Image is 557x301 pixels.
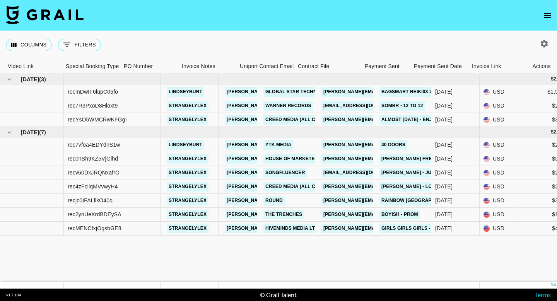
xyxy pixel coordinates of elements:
[167,87,204,97] a: lindseyburt
[225,154,351,164] a: [PERSON_NAME][EMAIL_ADDRESS][DOMAIN_NAME]
[68,210,121,218] div: rec2ynUeXrdBDEySA
[435,141,453,149] div: Sep '25
[435,155,453,162] div: Sep '25
[435,197,453,204] div: Sep '25
[414,59,462,74] div: Payment Sent Date
[66,59,119,74] div: Special Booking Type
[167,210,208,219] a: strangelylex
[468,59,526,74] div: Invoice Link
[225,87,351,97] a: [PERSON_NAME][EMAIL_ADDRESS][DOMAIN_NAME]
[68,155,118,162] div: rec0hSh9KZ5VjGlhd
[240,59,294,74] div: Uniport Contact Email
[321,101,408,111] a: [EMAIL_ADDRESS][DOMAIN_NAME]
[39,128,46,136] span: ( 7 )
[4,127,15,138] button: hide children
[263,182,344,192] a: Creed Media (All Campaigns)
[167,140,204,150] a: lindseyburt
[435,116,453,123] div: Aug '25
[124,59,153,74] div: PO Number
[379,115,464,125] a: Almost [DATE] - Enjoy the Ride
[263,140,293,150] a: YTK Media
[551,282,554,288] div: $
[68,183,118,190] div: rec4zFcilqMVvwyH4
[225,224,351,233] a: [PERSON_NAME][EMAIL_ADDRESS][DOMAIN_NAME]
[225,101,351,111] a: [PERSON_NAME][EMAIL_ADDRESS][DOMAIN_NAME]
[379,224,473,233] a: Girls Girls Girls - [PERSON_NAME]
[263,196,285,205] a: Round
[321,224,448,233] a: [PERSON_NAME][EMAIL_ADDRESS][DOMAIN_NAME]
[321,168,408,178] a: [EMAIL_ADDRESS][DOMAIN_NAME]
[225,115,351,125] a: [PERSON_NAME][EMAIL_ADDRESS][DOMAIN_NAME]
[480,180,518,194] div: USD
[6,292,21,298] div: v 1.7.104
[321,196,448,205] a: [PERSON_NAME][EMAIL_ADDRESS][DOMAIN_NAME]
[68,116,127,123] div: recYsO5WMCRwKFGgI
[294,59,352,74] div: Contract File
[435,210,453,218] div: Sep '25
[21,128,39,136] span: [DATE]
[225,210,351,219] a: [PERSON_NAME][EMAIL_ADDRESS][DOMAIN_NAME]
[480,85,518,99] div: USD
[260,291,297,299] div: © Grail Talent
[379,154,443,164] a: [PERSON_NAME] FREELY
[410,59,468,74] div: Payment Sent Date
[68,88,118,96] div: recmDwIF6lupC05fo
[321,154,448,164] a: [PERSON_NAME][EMAIL_ADDRESS][DOMAIN_NAME]
[298,59,329,74] div: Contract File
[68,224,121,232] div: recMENCfxjOgsbGE8
[62,59,120,74] div: Special Booking Type
[551,129,554,135] div: $
[480,222,518,236] div: USD
[167,224,208,233] a: strangelylex
[472,59,501,74] div: Invoice Link
[480,99,518,113] div: USD
[263,168,307,178] a: Songfluencer
[6,39,52,51] button: Select columns
[182,59,215,74] div: Invoice Notes
[480,138,518,152] div: USD
[236,59,294,74] div: Uniport Contact Email
[120,59,178,74] div: PO Number
[435,102,453,109] div: Aug '25
[379,182,480,192] a: [PERSON_NAME] - Lost (The Kid Laroi)
[365,59,400,74] div: Payment Sent
[68,102,118,109] div: rec7R3PxoD8Hloxt9
[167,182,208,192] a: strangelylex
[480,152,518,166] div: USD
[167,154,208,164] a: strangelylex
[167,115,208,125] a: strangelylex
[526,59,557,74] div: Actions
[68,141,120,149] div: rec7vfoa4EDYdnS1w
[225,196,351,205] a: [PERSON_NAME][EMAIL_ADDRESS][DOMAIN_NAME]
[321,115,448,125] a: [PERSON_NAME][EMAIL_ADDRESS][DOMAIN_NAME]
[263,101,313,111] a: Warner Records
[379,210,420,219] a: Boyish - Prom
[321,140,448,150] a: [PERSON_NAME][EMAIL_ADDRESS][DOMAIN_NAME]
[535,291,551,298] a: Terms
[533,59,551,74] div: Actions
[551,76,554,82] div: $
[435,169,453,176] div: Sep '25
[21,75,39,83] span: [DATE]
[263,87,367,97] a: GLOBAL STAR Technology Canada LTD
[167,196,208,205] a: strangelylex
[4,74,15,85] button: hide children
[225,140,351,150] a: [PERSON_NAME][EMAIL_ADDRESS][DOMAIN_NAME]
[6,5,84,24] img: Grail Talent
[435,183,453,190] div: Sep '25
[263,115,344,125] a: Creed Media (All Campaigns)
[68,169,120,176] div: recv60DxJRQNxafrO
[540,8,555,23] button: open drawer
[480,113,518,127] div: USD
[321,182,448,192] a: [PERSON_NAME][EMAIL_ADDRESS][DOMAIN_NAME]
[4,59,62,74] div: Video Link
[39,75,46,83] span: ( 3 )
[480,208,518,222] div: USD
[167,101,208,111] a: strangelylex
[379,140,407,150] a: 40 Doors
[8,59,34,74] div: Video Link
[435,224,453,232] div: Sep '25
[379,196,458,205] a: Rainbow [GEOGRAPHIC_DATA]
[58,39,101,51] button: Show filters
[435,88,453,96] div: Aug '25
